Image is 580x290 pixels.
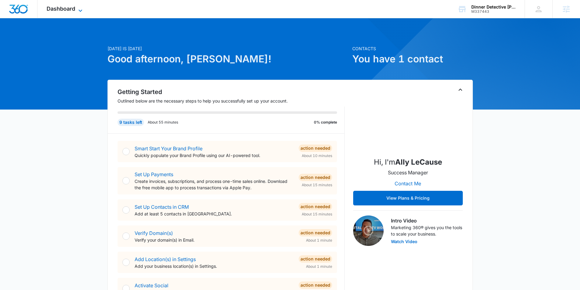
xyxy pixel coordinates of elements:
[471,5,516,9] div: account name
[388,169,428,176] p: Success Manager
[314,120,337,125] p: 0% complete
[391,224,463,237] p: Marketing 360® gives you the tools to scale your business.
[352,52,473,66] h1: You have 1 contact
[107,45,349,52] p: [DATE] is [DATE]
[471,9,516,14] div: account id
[395,158,442,166] strong: Ally LeCause
[306,264,332,269] span: About 1 minute
[135,263,294,269] p: Add your business location(s) in Settings.
[299,174,332,181] div: Action Needed
[299,281,332,289] div: Action Needed
[135,282,168,288] a: Activate Social
[353,191,463,205] button: View Plans & Pricing
[135,204,189,210] a: Set Up Contacts in CRM
[299,229,332,236] div: Action Needed
[388,176,427,191] button: Contact Me
[135,145,202,152] a: Smart Start Your Brand Profile
[391,217,463,224] h3: Intro Video
[374,157,442,168] p: Hi, I'm
[47,5,75,12] span: Dashboard
[135,230,173,236] a: Verify Domain(s)
[299,145,332,152] div: Action Needed
[352,45,473,52] p: Contacts
[135,256,196,262] a: Add Location(s) in Settings
[302,153,332,159] span: About 10 minutes
[302,182,332,188] span: About 15 minutes
[306,238,332,243] span: About 1 minute
[118,98,345,104] p: Outlined below are the necessary steps to help you successfully set up your account.
[107,52,349,66] h1: Good afternoon, [PERSON_NAME]!
[148,120,178,125] p: About 55 minutes
[135,152,294,159] p: Quickly populate your Brand Profile using our AI-powered tool.
[135,237,294,243] p: Verify your domain(s) in Email.
[457,86,464,93] button: Toggle Collapse
[378,91,438,152] img: Ally LeCause
[135,178,294,191] p: Create invoices, subscriptions, and process one-time sales online. Download the free mobile app t...
[135,211,294,217] p: Add at least 5 contacts in [GEOGRAPHIC_DATA].
[299,255,332,263] div: Action Needed
[135,171,173,177] a: Set Up Payments
[353,215,384,246] img: Intro Video
[118,87,345,96] h2: Getting Started
[391,239,417,244] button: Watch Video
[299,203,332,210] div: Action Needed
[118,119,144,126] div: 9 tasks left
[302,211,332,217] span: About 15 minutes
